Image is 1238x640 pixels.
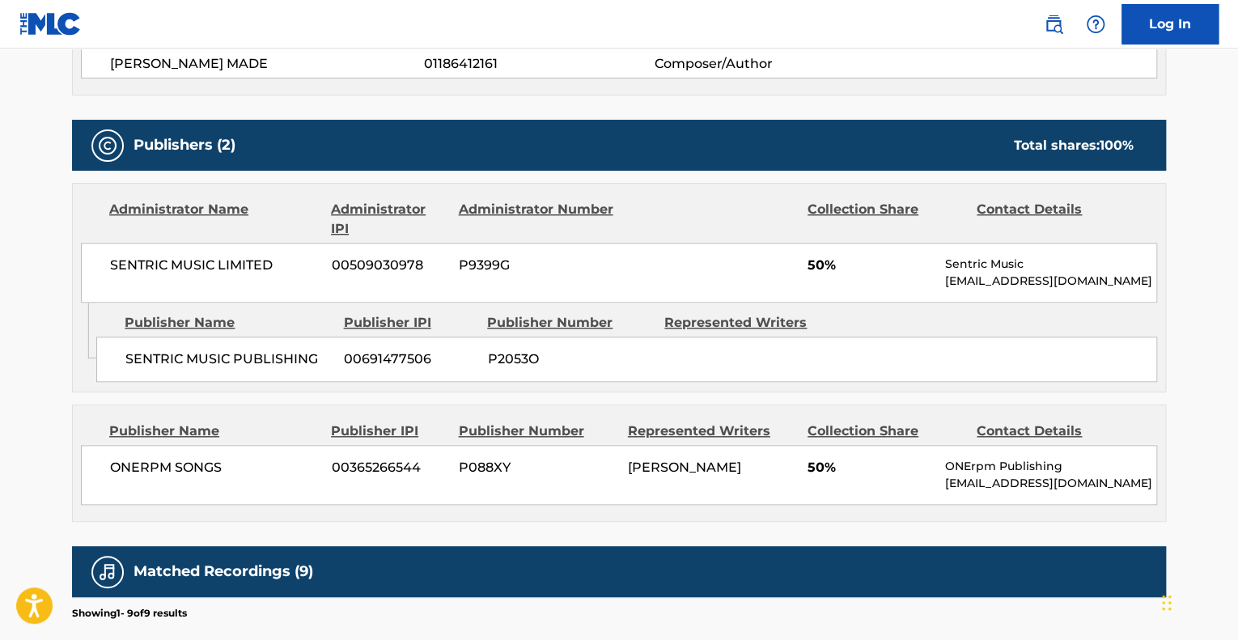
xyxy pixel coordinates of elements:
[344,350,475,369] span: 00691477506
[109,422,319,441] div: Publisher Name
[134,562,313,581] h5: Matched Recordings (9)
[458,422,615,441] div: Publisher Number
[424,54,654,74] span: 01186412161
[109,200,319,239] div: Administrator Name
[628,460,741,475] span: [PERSON_NAME]
[98,562,117,582] img: Matched Recordings
[72,606,187,621] p: Showing 1 - 9 of 9 results
[19,12,82,36] img: MLC Logo
[134,136,235,155] h5: Publishers (2)
[1100,138,1134,153] span: 100 %
[945,458,1156,475] p: ONErpm Publishing
[487,350,652,369] span: P2053O
[977,422,1134,441] div: Contact Details
[332,458,447,477] span: 00365266544
[808,422,965,441] div: Collection Share
[808,200,965,239] div: Collection Share
[945,273,1156,290] p: [EMAIL_ADDRESS][DOMAIN_NAME]
[458,200,615,239] div: Administrator Number
[331,200,446,239] div: Administrator IPI
[654,54,863,74] span: Composer/Author
[977,200,1134,239] div: Contact Details
[459,256,616,275] span: P9399G
[343,313,475,333] div: Publisher IPI
[110,54,424,74] span: [PERSON_NAME] MADE
[110,256,320,275] span: SENTRIC MUSIC LIMITED
[945,475,1156,492] p: [EMAIL_ADDRESS][DOMAIN_NAME]
[808,256,933,275] span: 50%
[125,350,332,369] span: SENTRIC MUSIC PUBLISHING
[459,458,616,477] span: P088XY
[1014,136,1134,155] div: Total shares:
[1044,15,1063,34] img: search
[1162,579,1172,627] div: Drag
[331,422,446,441] div: Publisher IPI
[110,458,320,477] span: ONERPM SONGS
[1086,15,1105,34] img: help
[98,136,117,155] img: Publishers
[945,256,1156,273] p: Sentric Music
[1037,8,1070,40] a: Public Search
[332,256,447,275] span: 00509030978
[664,313,829,333] div: Represented Writers
[1157,562,1238,640] iframe: Chat Widget
[125,313,331,333] div: Publisher Name
[808,458,933,477] span: 50%
[487,313,652,333] div: Publisher Number
[1121,4,1219,45] a: Log In
[1079,8,1112,40] div: Help
[628,422,795,441] div: Represented Writers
